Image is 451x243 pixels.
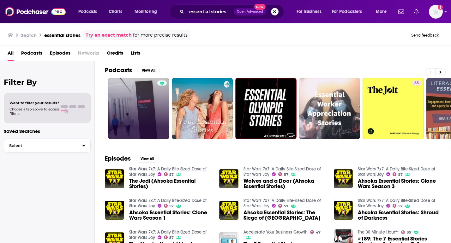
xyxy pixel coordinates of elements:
[358,198,435,209] a: Star Wars 7x7: A Daily Bite-Sized Dose of Star Wars Joy
[136,155,159,163] button: View All
[50,48,70,61] a: Episodes
[244,178,326,189] a: Wolves and a Door (Ahsoka Essential Stories)
[129,210,212,221] a: Ahsoka Essential Stories: Clone Wars Season 1
[175,4,290,19] div: Search podcasts, credits, & more...
[292,7,329,17] button: open menu
[131,48,140,61] a: Lists
[358,178,441,189] a: Ahsoka Essential Stories: Clone Wars Season 3
[169,236,174,239] span: 57
[438,5,443,10] svg: Add a profile image
[8,48,14,61] span: All
[169,205,174,208] span: 57
[107,48,123,61] a: Credits
[21,48,42,61] a: Podcasts
[429,5,443,19] button: Show profile menu
[44,32,81,38] h3: essential stories
[284,205,288,208] span: 57
[164,235,174,239] a: 57
[129,229,207,240] a: Star Wars 7x7: A Daily Bite-Sized Dose of Star Wars Joy
[376,7,387,16] span: More
[358,166,435,177] a: Star Wars 7x7: A Daily Bite-Sized Dose of Star Wars Joy
[219,169,238,188] img: Wolves and a Door (Ahsoka Essential Stories)
[334,169,353,188] img: Ahsoka Essential Stories: Clone Wars Season 3
[4,128,91,134] p: Saved Searches
[105,66,132,74] h2: Podcasts
[164,204,174,208] a: 57
[244,166,321,177] a: Star Wars 7x7: A Daily Bite-Sized Dose of Star Wars Joy
[407,231,411,234] span: 35
[244,198,321,209] a: Star Wars 7x7: A Daily Bite-Sized Dose of Star Wars Joy
[135,7,157,16] span: Monitoring
[78,48,99,61] span: Networks
[105,201,124,220] img: Ahsoka Essential Stories: Clone Wars Season 1
[358,229,399,235] a: The 30 Minute Hour™
[137,67,160,74] button: View All
[297,7,322,16] span: For Business
[4,139,91,153] button: Select
[328,7,371,17] button: open menu
[412,6,421,17] a: Show notifications dropdown
[334,201,353,220] img: Ahsoka Essential Stories: Shroud of Darkness
[254,4,266,10] span: New
[237,10,263,13] span: Open Advanced
[429,5,443,19] span: Logged in as Simran12080
[9,107,59,116] span: Choose a tab above to access filters.
[278,204,288,208] a: 57
[429,5,443,19] img: User Profile
[310,230,321,234] a: 47
[278,172,288,176] a: 57
[105,7,126,17] a: Charts
[393,172,403,176] a: 57
[414,80,419,86] span: 35
[129,178,212,189] a: The Jedi (Ahsoka Essential Stories)
[316,231,321,234] span: 47
[4,144,77,148] span: Select
[78,7,97,16] span: Podcasts
[109,7,122,16] span: Charts
[371,7,394,17] button: open menu
[105,155,131,163] h2: Episodes
[244,229,308,235] a: Accelerate Your Business Growth
[284,173,288,176] span: 57
[409,33,441,38] button: Send feedback
[187,7,234,17] input: Search podcasts, credits, & more...
[129,166,207,177] a: Star Wars 7x7: A Daily Bite-Sized Dose of Star Wars Joy
[129,198,207,209] a: Star Wars 7x7: A Daily Bite-Sized Dose of Star Wars Joy
[393,204,403,208] a: 57
[398,173,403,176] span: 57
[219,201,238,220] img: Ahsoka Essential Stories: The Siege of Lothal
[4,78,91,87] h2: Filter By
[5,6,66,18] img: Podchaser - Follow, Share and Rate Podcasts
[363,78,424,139] a: 35
[105,169,124,188] img: The Jedi (Ahsoka Essential Stories)
[244,210,326,221] span: Ahsoka Essential Stories: The Siege of [GEOGRAPHIC_DATA]
[105,66,160,74] a: PodcastsView All
[21,32,37,38] h3: Search
[398,205,403,208] span: 57
[412,80,421,86] a: 35
[74,7,105,17] button: open menu
[164,172,174,176] a: 57
[244,210,326,221] a: Ahsoka Essential Stories: The Siege of Lothal
[396,6,406,17] a: Show notifications dropdown
[332,7,362,16] span: For Podcasters
[169,173,174,176] span: 57
[234,8,266,15] button: Open AdvancedNew
[358,210,441,221] a: Ahsoka Essential Stories: Shroud of Darkness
